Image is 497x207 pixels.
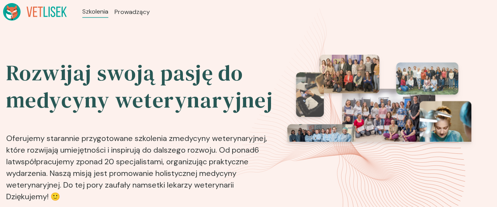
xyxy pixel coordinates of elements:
h2: Rozwijaj swoją pasję do medycyny weterynaryjnej [6,59,282,114]
a: Prowadzący [115,7,150,17]
img: eventsPhotosRoll2.png [287,55,471,205]
b: setki lekarzy weterynarii [148,180,234,190]
b: medycyny weterynaryjnej [173,133,266,143]
b: ponad 20 specjalistami [80,157,163,167]
a: Szkolenia [82,7,108,16]
p: Oferujemy starannie przygotowane szkolenia z , które rozwijają umiejętności i inspirują do dalsze... [6,120,282,205]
